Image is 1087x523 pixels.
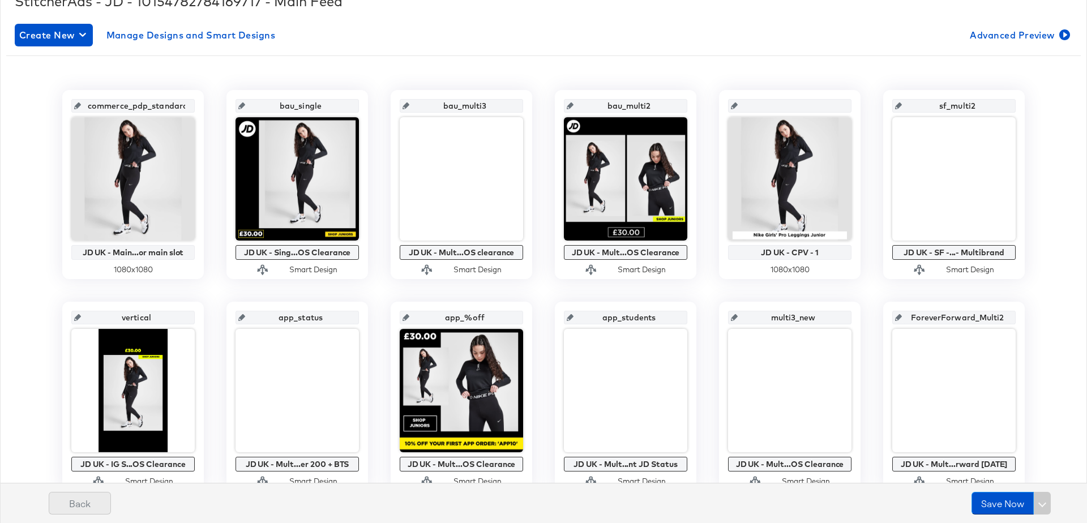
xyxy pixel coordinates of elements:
div: JD UK - IG S...OS Clearance [74,460,192,469]
div: JD UK - CPV - 1 [731,248,849,257]
div: JD UK - Mult...rward [DATE] [895,460,1013,469]
div: JD UK - Mult...er 200 + BTS [238,460,356,469]
span: Create New [19,27,88,43]
span: Advanced Preview [970,27,1068,43]
button: Advanced Preview [965,24,1072,46]
div: JD UK - Mult...nt JD Status [567,460,684,469]
button: Save Now [972,492,1034,515]
div: JD UK - Main...or main slot [74,248,192,257]
div: JD UK - Mult...OS clearance [403,248,520,257]
div: JD UK - Mult...OS Clearance [731,460,849,469]
div: JD UK - Mult...OS Clearance [403,460,520,469]
div: JD UK - Sing...OS Clearance [238,248,356,257]
div: 1080 x 1080 [728,264,851,275]
div: Smart Design [289,264,337,275]
div: JD UK - SF -...- Multibrand [895,248,1013,257]
div: 1080 x 1080 [71,264,195,275]
button: Create New [15,24,93,46]
span: Manage Designs and Smart Designs [106,27,276,43]
div: Smart Design [618,264,666,275]
div: JD UK - Mult...OS Clearance [567,248,684,257]
button: Back [49,492,111,515]
div: Smart Design [946,264,994,275]
div: Smart Design [453,264,502,275]
button: Manage Designs and Smart Designs [102,24,280,46]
